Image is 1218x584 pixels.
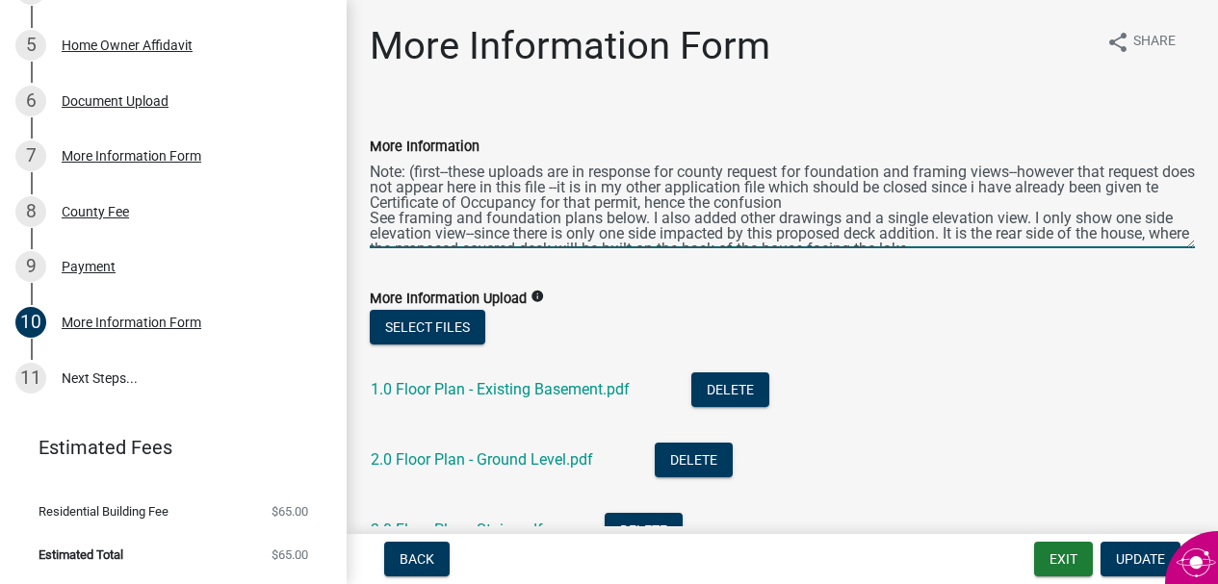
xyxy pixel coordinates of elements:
[655,443,733,477] button: Delete
[39,505,168,518] span: Residential Building Fee
[400,551,434,567] span: Back
[1034,542,1093,576] button: Exit
[15,363,46,394] div: 11
[1106,31,1129,54] i: share
[370,292,527,306] label: More Information Upload
[62,316,201,329] div: More Information Form
[531,290,544,303] i: info
[370,23,770,69] h1: More Information Form
[62,149,201,163] div: More Information Form
[15,251,46,282] div: 9
[1133,31,1176,54] span: Share
[1116,551,1165,567] span: Update
[15,428,316,467] a: Estimated Fees
[1101,542,1180,576] button: Update
[655,452,733,470] wm-modal-confirm: Delete Document
[62,38,193,52] div: Home Owner Affidavit
[62,205,129,218] div: County Fee
[384,542,450,576] button: Back
[15,140,46,171] div: 7
[1091,23,1191,61] button: shareShare
[371,521,543,539] a: 3.0 Floor Plan - Stairs.pdf
[15,30,46,61] div: 5
[15,307,46,338] div: 10
[371,380,630,398] a: 1.0 Floor Plan - Existing Basement.pdf
[15,86,46,116] div: 6
[691,382,769,400] wm-modal-confirm: Delete Document
[605,522,683,541] wm-modal-confirm: Delete Document
[15,196,46,227] div: 8
[62,260,116,273] div: Payment
[62,94,168,108] div: Document Upload
[691,372,769,407] button: Delete
[370,140,479,154] label: More Information
[272,548,308,561] span: $65.00
[39,548,123,561] span: Estimated Total
[272,505,308,518] span: $65.00
[371,450,593,469] a: 2.0 Floor Plan - Ground Level.pdf
[605,513,683,547] button: Delete
[370,310,485,344] button: Select files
